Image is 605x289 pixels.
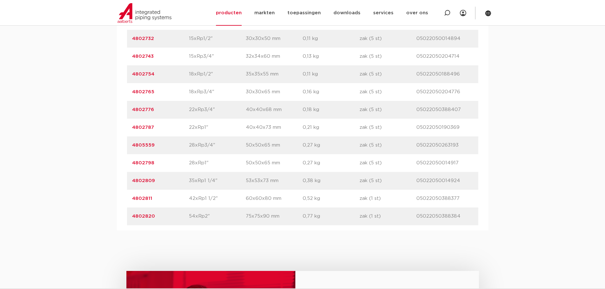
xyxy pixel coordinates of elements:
[246,195,303,202] p: 60x60x80 mm
[360,195,416,202] p: zak (1 st)
[360,213,416,220] p: zak (1 st)
[303,106,360,114] p: 0,18 kg
[189,213,246,220] p: 54xRp2"
[416,88,473,96] p: 05022050204776
[303,213,360,220] p: 0,77 kg
[303,35,360,43] p: 0,11 kg
[360,35,416,43] p: zak (5 st)
[360,53,416,60] p: zak (5 st)
[132,143,155,148] a: 4805559
[132,178,155,183] a: 4802809
[132,214,155,219] a: 4802820
[132,107,154,112] a: 4802776
[189,124,246,131] p: 22xRp1"
[303,88,360,96] p: 0,16 kg
[416,141,473,149] p: 05022050263193
[303,159,360,167] p: 0,27 kg
[246,141,303,149] p: 50x50x65 mm
[189,35,246,43] p: 15xRp1/2"
[246,106,303,114] p: 40x40x68 mm
[416,124,473,131] p: 05022050190369
[360,159,416,167] p: zak (5 st)
[416,70,473,78] p: 05022050188496
[416,177,473,185] p: 05022050014924
[246,124,303,131] p: 40x40x73 mm
[189,141,246,149] p: 28xRp3/4"
[246,53,303,60] p: 32x34x60 mm
[246,35,303,43] p: 30x30x50 mm
[132,54,154,59] a: 4802743
[360,124,416,131] p: zak (5 st)
[416,213,473,220] p: 05022050388384
[132,125,154,130] a: 4802787
[189,177,246,185] p: 35xRp1 1/4"
[303,70,360,78] p: 0,11 kg
[303,124,360,131] p: 0,21 kg
[246,88,303,96] p: 30x30x65 mm
[303,53,360,60] p: 0,13 kg
[303,177,360,185] p: 0,38 kg
[246,177,303,185] p: 53x53x73 mm
[246,159,303,167] p: 50x50x65 mm
[246,213,303,220] p: 75x75x90 mm
[360,106,416,114] p: zak (5 st)
[189,159,246,167] p: 28xRp1"
[360,70,416,78] p: zak (5 st)
[360,88,416,96] p: zak (5 st)
[416,53,473,60] p: 05022050204714
[132,161,154,165] a: 4802798
[416,106,473,114] p: 05022050388407
[360,141,416,149] p: zak (5 st)
[303,141,360,149] p: 0,27 kg
[189,88,246,96] p: 18xRp3/4"
[189,53,246,60] p: 15xRp3/4"
[360,177,416,185] p: zak (5 st)
[132,89,154,94] a: 4802765
[132,72,154,76] a: 4802754
[416,195,473,202] p: 05022050388377
[189,70,246,78] p: 18xRp1/2"
[132,196,152,201] a: 4802811
[416,159,473,167] p: 05022050014917
[132,36,154,41] a: 4802732
[416,35,473,43] p: 05022050014894
[189,195,246,202] p: 42xRp1 1/2"
[246,70,303,78] p: 35x35x55 mm
[189,106,246,114] p: 22xRp3/4"
[303,195,360,202] p: 0,52 kg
